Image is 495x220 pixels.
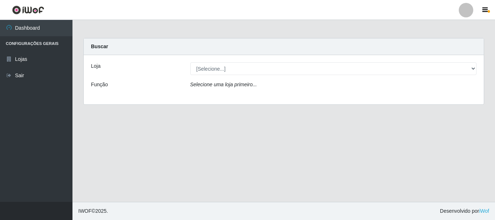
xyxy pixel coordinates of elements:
a: iWof [479,208,489,214]
span: Desenvolvido por [440,207,489,215]
span: IWOF [78,208,92,214]
strong: Buscar [91,43,108,49]
label: Loja [91,62,100,70]
img: CoreUI Logo [12,5,44,14]
label: Função [91,81,108,88]
i: Selecione uma loja primeiro... [190,82,257,87]
span: © 2025 . [78,207,108,215]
